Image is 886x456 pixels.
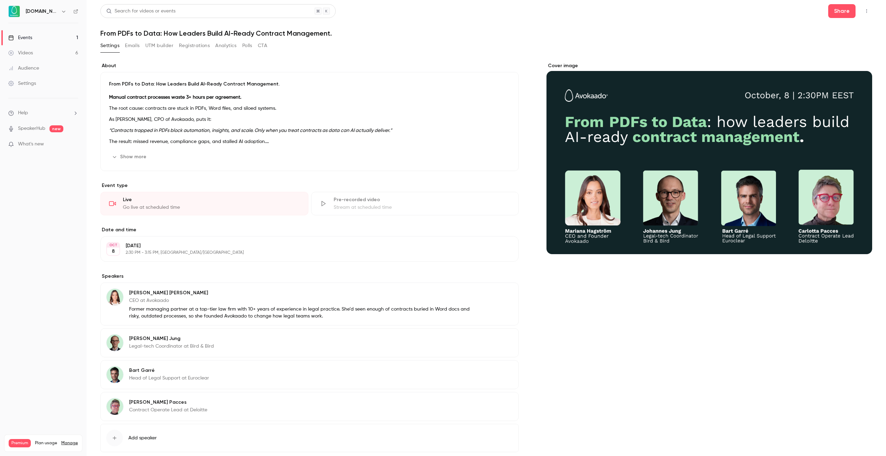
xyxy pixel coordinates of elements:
[49,125,63,132] span: new
[8,80,36,87] div: Settings
[109,104,510,113] p: The root cause: contracts are stuck in PDFs, Word files, and siloed systems.
[8,109,78,117] li: help-dropdown-opener
[70,141,78,147] iframe: Noticeable Trigger
[100,360,519,389] div: Bart GarréBart GarréHead of Legal Support at Euroclear
[9,439,31,447] span: Premium
[109,95,241,100] strong: Manual contract processes waste 3+ hours per agreement.
[129,406,207,413] p: Contract Operate Lead at Deloitte
[179,40,210,51] button: Registrations
[8,50,33,56] div: Videos
[109,81,510,88] p: From PDFs to Data: How Leaders Build AI-Ready Contract Management.
[100,328,519,357] div: Johannes Jung[PERSON_NAME] JungLegal-tech Coordinator at Bird & Bird
[129,306,474,320] p: Former managing partner at a top-tier law firm with 10+ years of experience in legal practice. Sh...
[109,115,510,124] p: As [PERSON_NAME], CPO of Avokaado, puts it:
[334,196,510,203] div: Pre-recorded video
[8,34,32,41] div: Events
[546,62,872,254] section: Cover image
[8,65,39,72] div: Audience
[123,204,300,211] div: Go live at scheduled time
[100,29,872,37] h1: From PDFs to Data: How Leaders Build AI-Ready Contract Management.
[334,204,510,211] div: Stream at scheduled time
[109,151,151,162] button: Show more
[258,40,267,51] button: CTA
[100,283,519,325] div: Mariana Hagström[PERSON_NAME] [PERSON_NAME]CEO at AvokaadoFormer managing partner at a top-tier l...
[107,366,123,383] img: Bart Garré
[100,424,519,452] button: Add speaker
[129,343,214,350] p: Legal-tech Coordinator at Bird & Bird
[129,399,207,406] p: [PERSON_NAME] Pacces
[112,248,115,255] p: 8
[546,62,872,69] label: Cover image
[100,40,119,51] button: Settings
[125,40,139,51] button: Emails
[107,334,123,351] img: Johannes Jung
[129,335,214,342] p: [PERSON_NAME] Jung
[109,128,392,133] em: “Contracts trapped in PDFs block automation, insights, and scale. Only when you treat contracts a...
[35,440,57,446] span: Plan usage
[828,4,856,18] button: Share
[106,8,175,15] div: Search for videos or events
[107,398,123,415] img: Carlotta Pacces
[100,392,519,421] div: Carlotta Pacces[PERSON_NAME] PaccesContract Operate Lead at Deloitte
[129,297,474,304] p: CEO at Avokaado
[100,226,519,233] label: Date and time
[129,375,209,382] p: Head of Legal Support at Euroclear
[242,40,252,51] button: Polls
[107,243,119,248] div: OCT
[107,289,123,305] img: Mariana Hagström
[123,196,300,203] div: Live
[129,289,474,296] p: [PERSON_NAME] [PERSON_NAME]
[128,435,157,441] span: Add speaker
[18,125,45,132] a: SpeakerHub
[18,141,44,148] span: What's new
[126,242,482,249] p: [DATE]
[215,40,237,51] button: Analytics
[145,40,173,51] button: UTM builder
[311,192,519,215] div: Pre-recorded videoStream at scheduled time
[100,192,308,215] div: LiveGo live at scheduled time
[18,109,28,117] span: Help
[9,6,20,17] img: Avokaado.io
[100,62,519,69] label: About
[26,8,58,15] h6: [DOMAIN_NAME]
[109,137,510,146] p: The result: missed revenue, compliance gaps, and stalled AI adoption.
[100,182,519,189] p: Event type
[126,250,482,256] p: 2:30 PM - 3:15 PM, [GEOGRAPHIC_DATA]/[GEOGRAPHIC_DATA]
[129,367,209,374] p: Bart Garré
[61,440,78,446] a: Manage
[100,273,519,280] label: Speakers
